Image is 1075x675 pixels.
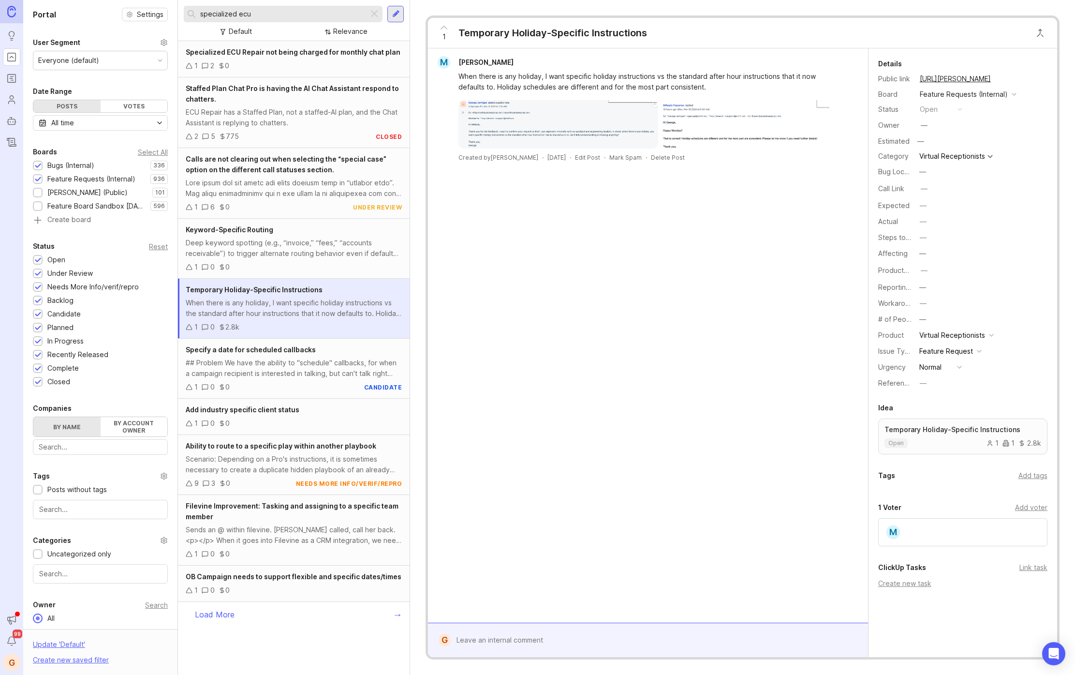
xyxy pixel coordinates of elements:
div: Temporary Holiday-Specific Instructions [458,26,647,40]
input: Search... [39,569,162,579]
div: Default [229,26,252,37]
div: Status [878,104,912,115]
label: Issue Type [878,347,913,355]
label: Bug Location [878,167,920,176]
div: 2.8k [1018,440,1041,447]
div: 0 [226,478,230,489]
span: Calls are not clearing out when selecting the “special case” option on the different call statuse... [186,155,386,174]
div: Feature Request [919,346,973,357]
label: ProductboardID [878,266,929,274]
input: Search... [200,9,365,19]
a: Roadmaps [3,70,20,87]
div: candidate [364,383,402,391]
div: Created by [PERSON_NAME] [458,153,538,162]
img: https://canny-assets.io/images/ff952a0b8b7e8dbd2efdebf3fd31aeb7.png [662,100,829,149]
div: Scenario: Depending on a Pro's instructions, it is sometimes necessary to create a duplicate hidd... [186,454,402,475]
span: Ability to route to a specific play within another playbook [186,442,376,450]
div: ## Problem We have the ability to "schedule" callbacks, for when a campaign recipient is interest... [186,358,402,379]
svg: toggle icon [152,119,167,127]
div: — [921,265,928,276]
span: 1 [442,31,446,42]
div: Companies [33,403,72,414]
label: By name [33,417,101,436]
button: Announcements [3,611,20,629]
label: By account owner [101,417,168,436]
label: Reference(s) [878,379,921,387]
div: 775 [226,131,239,142]
a: Settings [122,8,168,21]
span: Staffed Plan Chat Pro is having the AI Chat Assistant respond to chatters. [186,84,399,103]
div: Board [878,89,912,100]
h1: Portal [33,9,56,20]
div: Estimated [878,138,910,145]
div: — [920,200,927,211]
button: Steps to Reproduce [917,231,929,244]
div: 0 [225,262,230,272]
button: Mark Spam [609,153,642,162]
div: Link task [1019,562,1047,573]
div: — [920,232,927,243]
a: Specify a date for scheduled callbacks## Problem We have the ability to "schedule" callbacks, for... [178,339,410,399]
div: Lore ipsum dol sit ametc adi elits doeiusm temp in “utlabor etdo”. Mag aliqu enimadminimv qui n e... [186,178,402,199]
div: 0 [210,549,215,559]
div: 5 [211,131,215,142]
div: 0 [225,418,230,429]
div: Everyone (default) [38,55,99,66]
div: Uncategorized only [47,549,111,559]
div: When there is any holiday, I want specific holiday instructions vs the standard after hour instru... [186,298,402,319]
div: 6 [210,202,215,212]
div: 1 [194,585,198,596]
div: 2 [194,131,198,142]
div: Under Review [47,268,93,279]
div: — [921,183,928,194]
div: All time [51,118,74,128]
label: Urgency [878,363,906,371]
button: Workaround [917,297,929,310]
div: Complete [47,363,79,374]
div: Relevance [333,26,368,37]
button: Notifications [3,632,20,650]
div: Sends an @ within filevine. [PERSON_NAME] called, call her back. <p></p> When it goes into Filevi... [186,525,402,546]
div: ClickUp Tasks [878,562,926,573]
div: — [919,248,926,259]
div: — [919,314,926,325]
img: https://canny-assets.io/images/c5c33b8f368f2366c1df99e091ef5613.png [458,100,658,149]
div: 2.8k [225,322,239,332]
div: Virtual Receptionists [919,330,985,341]
div: · [542,153,544,162]
a: Specialized ECU Repair not being charged for monthly chat plan120 [178,41,410,77]
p: 101 [155,189,165,196]
a: Ability to route to a specific play within another playbookScenario: Depending on a Pro's instruc... [178,435,410,495]
div: · [604,153,605,162]
div: Add tags [1018,470,1047,481]
div: 0 [225,60,229,71]
button: G [3,654,20,671]
div: 0 [210,322,215,332]
div: All [43,613,59,624]
div: 1 [194,549,198,559]
a: Changelog [3,134,20,151]
div: Needs More Info/verif/repro [47,282,139,292]
div: 1 [194,418,198,429]
a: Ideas [3,27,20,45]
div: open [920,104,938,115]
span: Temporary Holiday-Specific Instructions [186,285,323,294]
img: Canny Home [7,6,16,17]
a: Filevine Improvement: Tasking and assigning to a specific team memberSends an @ within filevine. ... [178,495,410,566]
div: under review [353,203,402,211]
div: Select All [138,150,168,155]
p: Temporary Holiday-Specific Instructions [884,425,1041,435]
div: Feature Requests (Internal) [47,174,135,184]
div: Add voter [1015,502,1047,513]
span: Add industry specific client status [186,405,299,414]
div: Create new saved filter [33,655,109,665]
div: 0 [210,418,215,429]
label: Actual [878,217,898,225]
div: 0 [225,382,230,392]
div: Posts [33,100,101,112]
div: Public link [878,74,912,84]
label: Product [878,331,904,339]
div: Feature Board Sandbox [DATE] [47,201,146,211]
div: Recently Released [47,349,108,360]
